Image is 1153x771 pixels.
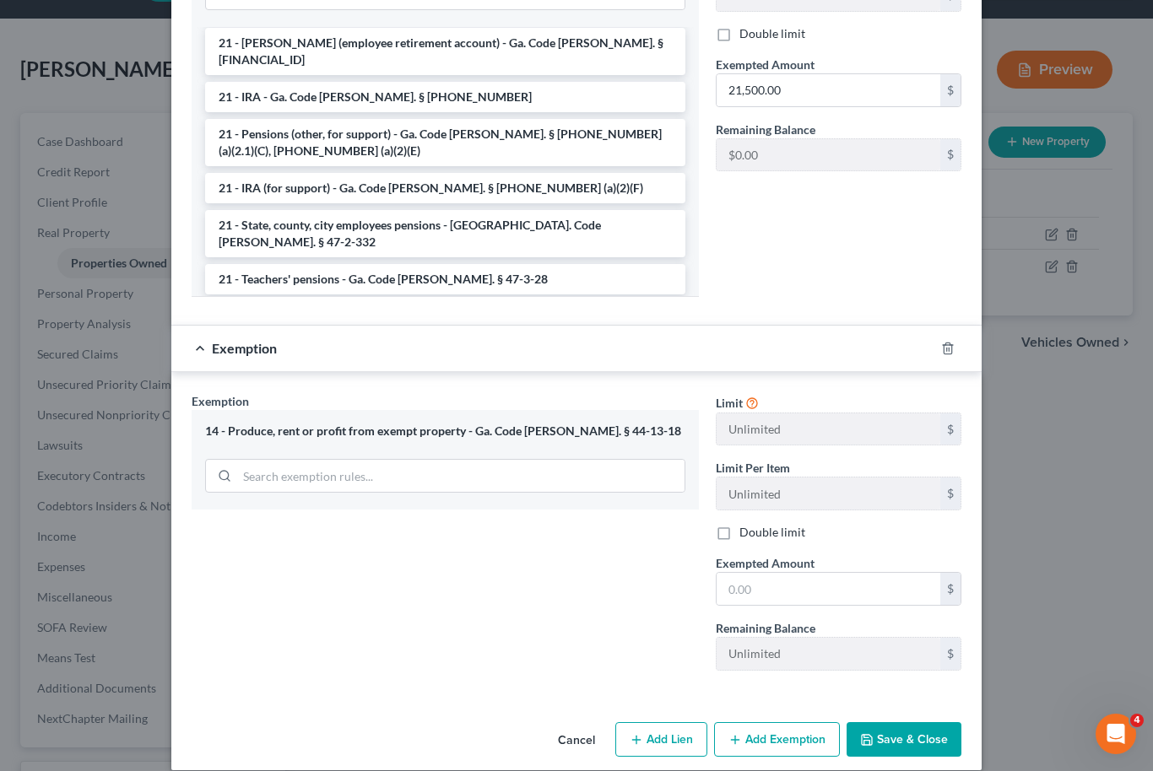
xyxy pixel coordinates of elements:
[739,25,805,42] label: Double limit
[717,573,940,605] input: 0.00
[192,394,249,408] span: Exemption
[716,556,815,570] span: Exempted Amount
[717,413,940,445] input: --
[716,57,815,72] span: Exempted Amount
[615,722,707,758] button: Add Lien
[940,413,961,445] div: $
[940,638,961,670] div: $
[212,340,277,356] span: Exemption
[716,619,815,637] label: Remaining Balance
[717,477,940,510] input: --
[544,724,609,758] button: Cancel
[716,459,790,477] label: Limit Per Item
[714,722,840,758] button: Add Exemption
[739,524,805,541] label: Double limit
[205,210,685,257] li: 21 - State, county, city employees pensions - [GEOGRAPHIC_DATA]. Code [PERSON_NAME]. § 47-2-332
[205,28,685,75] li: 21 - [PERSON_NAME] (employee retirement account) - Ga. Code [PERSON_NAME]. § [FINANCIAL_ID]
[205,82,685,112] li: 21 - IRA - Ga. Code [PERSON_NAME]. § [PHONE_NUMBER]
[716,396,743,410] span: Limit
[237,460,685,492] input: Search exemption rules...
[940,139,961,171] div: $
[940,573,961,605] div: $
[940,477,961,510] div: $
[205,173,685,203] li: 21 - IRA (for support) - Ga. Code [PERSON_NAME]. § [PHONE_NUMBER] (a)(2)(F)
[1130,714,1144,727] span: 4
[717,74,940,106] input: 0.00
[717,139,940,171] input: --
[717,638,940,670] input: --
[205,264,685,294] li: 21 - Teachers' pensions - Ga. Code [PERSON_NAME]. § 47-3-28
[847,722,961,758] button: Save & Close
[205,119,685,166] li: 21 - Pensions (other, for support) - Ga. Code [PERSON_NAME]. § [PHONE_NUMBER] (a)(2.1)(C), [PHONE...
[1096,714,1136,754] iframe: Intercom live chat
[205,423,685,439] div: 14 - Produce, rent or profit from exempt property - Ga. Code [PERSON_NAME]. § 44-13-18
[716,121,815,138] label: Remaining Balance
[940,74,961,106] div: $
